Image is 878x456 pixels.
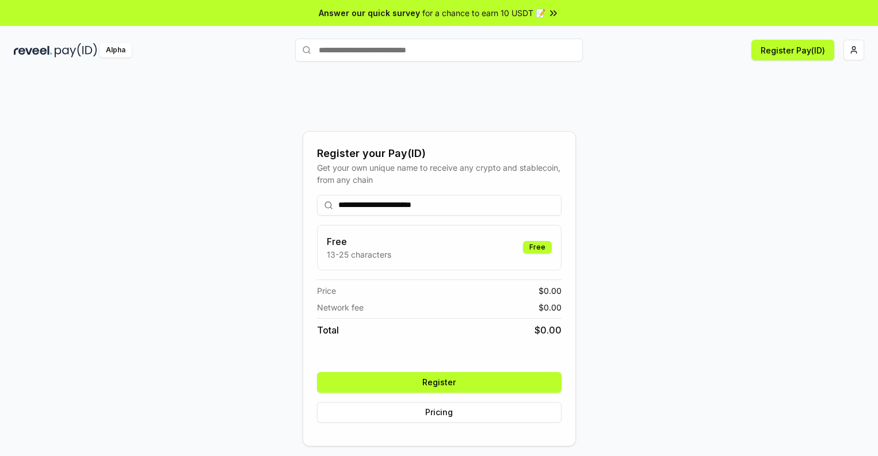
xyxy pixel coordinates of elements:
[317,372,562,393] button: Register
[751,40,834,60] button: Register Pay(ID)
[317,402,562,423] button: Pricing
[14,43,52,58] img: reveel_dark
[100,43,132,58] div: Alpha
[422,7,545,19] span: for a chance to earn 10 USDT 📝
[327,235,391,248] h3: Free
[327,248,391,260] p: 13-25 characters
[55,43,97,58] img: pay_id
[539,285,562,297] span: $ 0.00
[317,145,562,162] div: Register your Pay(ID)
[539,301,562,313] span: $ 0.00
[317,285,336,297] span: Price
[535,323,562,337] span: $ 0.00
[319,7,420,19] span: Answer our quick survey
[317,323,339,337] span: Total
[523,241,552,254] div: Free
[317,301,364,313] span: Network fee
[317,162,562,186] div: Get your own unique name to receive any crypto and stablecoin, from any chain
